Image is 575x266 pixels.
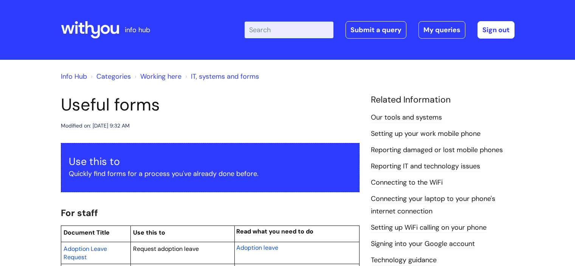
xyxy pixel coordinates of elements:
span: Request adoption leave [133,245,199,253]
a: Setting up your work mobile phone [371,129,480,139]
div: | - [245,21,515,39]
a: Submit a query [346,21,406,39]
a: Sign out [477,21,515,39]
span: For staff [61,207,98,219]
p: info hub [125,24,150,36]
a: Adoption leave [236,243,278,252]
span: Document Title [64,229,110,236]
a: Setting up WiFi calling on your phone [371,223,487,233]
p: Quickly find forms for a process you've already done before. [69,168,352,180]
h1: Useful forms [61,95,360,115]
a: Working here [140,72,181,81]
input: Search [245,22,333,38]
span: Use this to [133,229,165,236]
a: Connecting to the WiFi [371,178,443,188]
li: Working here [133,70,181,82]
li: Solution home [89,70,131,82]
li: IT, systems and forms [183,70,259,82]
a: IT, systems and forms [191,72,259,81]
a: Connecting your laptop to your phone's internet connection [371,194,495,216]
a: Adoption Leave Request [64,244,107,261]
div: Modified on: [DATE] 9:32 AM [61,121,130,131]
a: Signing into your Google account [371,239,475,249]
a: Categories [96,72,131,81]
a: Our tools and systems [371,113,442,123]
a: Info Hub [61,72,87,81]
a: Reporting IT and technology issues [371,162,480,171]
a: Reporting damaged or lost mobile phones [371,145,503,155]
h4: Related Information [371,95,515,105]
a: My queries [418,21,465,39]
h3: Use this to [69,156,352,168]
span: Read what you need to do [236,227,313,235]
span: Adoption leave [236,244,278,252]
a: Technology guidance [371,255,437,265]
